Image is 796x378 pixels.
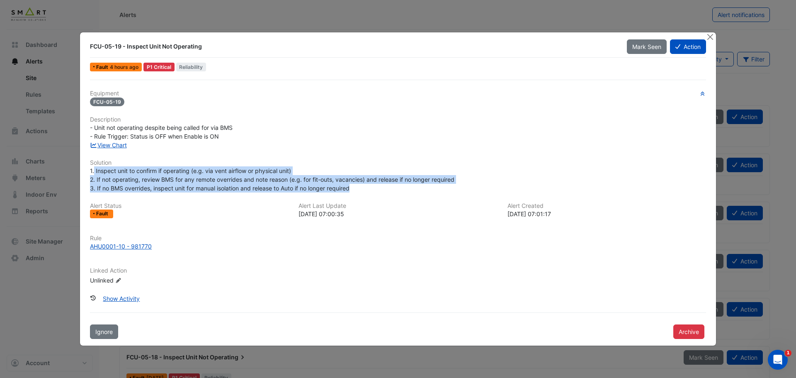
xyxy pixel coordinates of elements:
span: Fault [96,211,110,216]
span: 1 [785,350,791,356]
button: Ignore [90,324,118,339]
div: [DATE] 07:01:17 [507,210,706,218]
div: Unlinked [90,276,189,284]
a: View Chart [90,141,127,149]
div: AHU0001-10 - 981770 [90,242,152,251]
iframe: Intercom live chat [768,350,788,370]
h6: Rule [90,235,706,242]
h6: Alert Created [507,202,706,210]
h6: Alert Status [90,202,289,210]
div: P1 Critical [143,63,175,71]
span: Fri 10-Oct-2025 07:00 BST [110,64,138,70]
span: Reliability [176,63,206,71]
div: FCU-05-19 - Inspect Unit Not Operating [90,42,617,51]
button: Mark Seen [627,39,667,54]
button: Show Activity [97,291,145,306]
h6: Solution [90,159,706,166]
button: Close [706,32,714,41]
span: FCU-05-19 [90,98,124,106]
fa-icon: Edit Linked Action [115,277,121,283]
span: Fault [96,65,110,70]
span: Ignore [95,328,113,335]
h6: Equipment [90,90,706,97]
span: - Unit not operating despite being called for via BMS - Rule Trigger: Status is OFF when Enable i... [90,124,233,140]
h6: Linked Action [90,267,706,274]
button: Archive [673,324,704,339]
div: [DATE] 07:00:35 [298,210,497,218]
h6: Description [90,116,706,123]
span: 1. Inspect unit to confirm if operating (e.g. via vent airflow or physical unit) 2. If not operat... [90,167,454,192]
h6: Alert Last Update [298,202,497,210]
button: Action [670,39,706,54]
span: Mark Seen [632,43,661,50]
a: AHU0001-10 - 981770 [90,242,706,251]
